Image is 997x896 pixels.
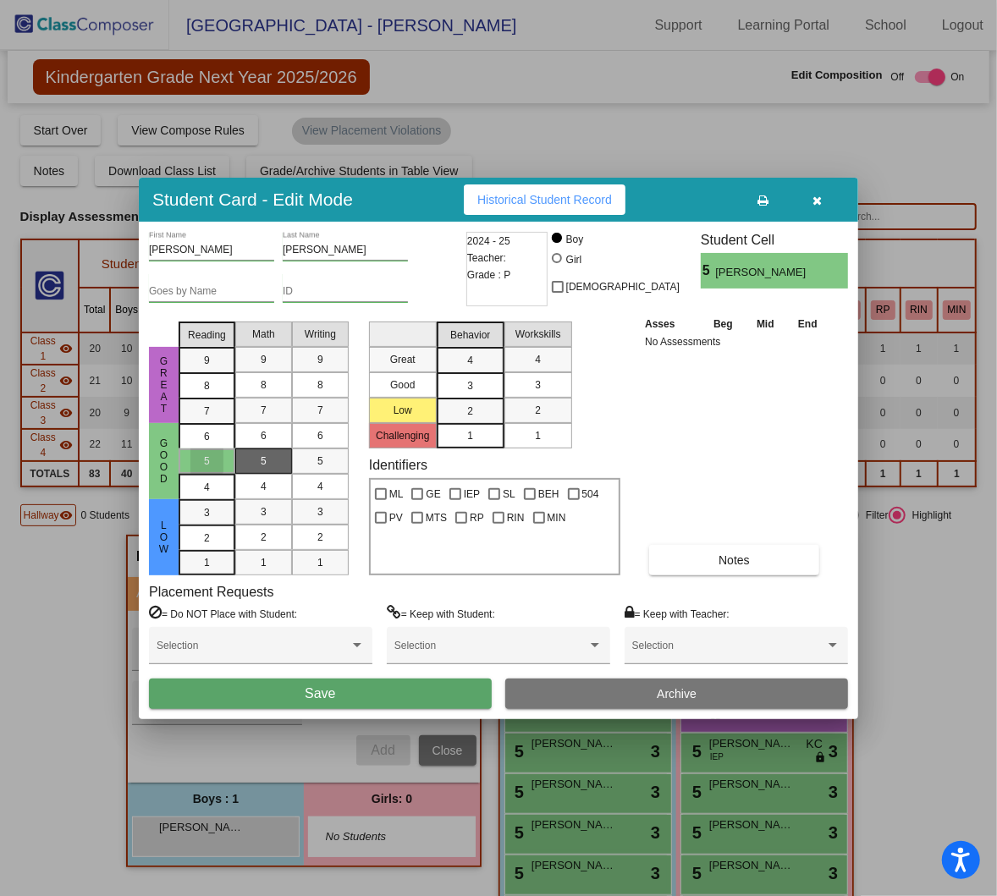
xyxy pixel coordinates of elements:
[701,232,848,248] h3: Student Cell
[204,530,210,546] span: 2
[745,315,785,333] th: Mid
[157,355,172,415] span: Great
[702,315,746,333] th: Beg
[204,555,210,570] span: 1
[389,484,404,504] span: ML
[464,184,625,215] button: Historical Student Record
[317,555,323,570] span: 1
[566,277,680,297] span: [DEMOGRAPHIC_DATA]
[426,484,440,504] span: GE
[157,437,172,485] span: Good
[252,327,275,342] span: Math
[261,377,267,393] span: 8
[149,286,274,298] input: goes by name
[467,404,473,419] span: 2
[261,479,267,494] span: 4
[535,377,541,393] span: 3
[317,403,323,418] span: 7
[538,484,559,504] span: BEH
[261,555,267,570] span: 1
[467,250,506,267] span: Teacher:
[204,453,210,469] span: 5
[503,484,515,504] span: SL
[505,679,848,709] button: Archive
[204,429,210,444] span: 6
[317,453,323,469] span: 5
[369,457,427,473] label: Identifiers
[317,504,323,519] span: 3
[149,584,274,600] label: Placement Requests
[305,686,335,701] span: Save
[719,553,750,567] span: Notes
[565,252,582,267] div: Girl
[467,353,473,368] span: 4
[507,508,525,528] span: RIN
[548,508,566,528] span: MIN
[204,505,210,520] span: 3
[204,353,210,368] span: 9
[261,428,267,443] span: 6
[389,508,403,528] span: PV
[467,378,473,393] span: 3
[261,453,267,469] span: 5
[450,327,490,343] span: Behavior
[625,605,730,622] label: = Keep with Teacher:
[261,504,267,519] span: 3
[464,484,480,504] span: IEP
[149,605,297,622] label: = Do NOT Place with Student:
[305,327,336,342] span: Writing
[657,687,697,701] span: Archive
[715,264,809,281] span: [PERSON_NAME]
[426,508,447,528] span: MTS
[467,428,473,443] span: 1
[467,267,510,283] span: Grade : P
[317,479,323,494] span: 4
[317,377,323,393] span: 8
[470,508,484,528] span: RP
[641,315,702,333] th: Asses
[149,679,492,709] button: Save
[317,530,323,545] span: 2
[157,519,172,555] span: Low
[467,233,510,250] span: 2024 - 25
[261,403,267,418] span: 7
[535,403,541,418] span: 2
[261,530,267,545] span: 2
[582,484,599,504] span: 504
[188,327,226,343] span: Reading
[515,327,561,342] span: Workskills
[387,605,495,622] label: = Keep with Student:
[152,189,353,210] h3: Student Card - Edit Mode
[261,352,267,367] span: 9
[204,480,210,495] span: 4
[786,315,830,333] th: End
[317,352,323,367] span: 9
[535,428,541,443] span: 1
[565,232,584,247] div: Boy
[701,261,715,281] span: 5
[649,545,819,575] button: Notes
[317,428,323,443] span: 6
[641,333,829,350] td: No Assessments
[204,378,210,393] span: 8
[477,193,612,206] span: Historical Student Record
[204,404,210,419] span: 7
[535,352,541,367] span: 4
